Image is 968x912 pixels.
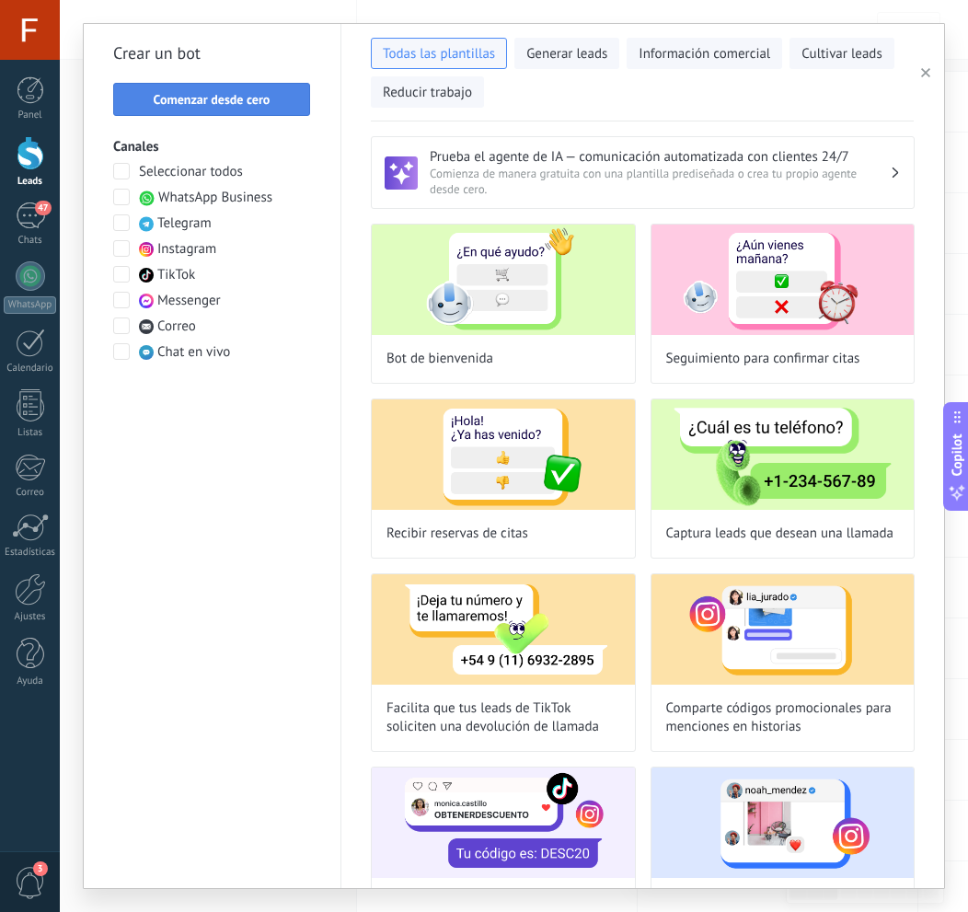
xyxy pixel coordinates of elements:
h3: Canales [113,138,311,156]
div: Panel [4,110,57,121]
button: Generar leads [514,38,619,69]
span: Comienza de manera gratuita con una plantilla prediseñada o crea tu propio agente desde cero. [430,166,890,197]
img: Bot de bienvenida [372,225,635,335]
button: Información comercial [627,38,782,69]
img: Comparte códigos promocionales para menciones en historias [651,574,915,685]
span: Recibir reservas de citas [386,525,528,543]
span: Captura leads que desean una llamada [666,525,894,543]
span: Comparte códigos promocionales para menciones en historias [666,699,900,736]
img: Seguimiento para confirmar citas [651,225,915,335]
span: Copilot [948,433,966,476]
div: WhatsApp [4,296,56,314]
div: Ajustes [4,611,57,623]
img: Responde a palabras clave en comentarios [372,768,635,878]
div: Listas [4,427,57,439]
span: Instagram [157,240,216,259]
span: Todas las plantillas [383,45,495,63]
span: 3 [33,861,48,876]
span: WhatsApp Business [158,189,272,207]
div: Leads [4,176,57,188]
span: 47 [35,201,51,215]
img: Recibir reservas de citas [372,399,635,510]
span: Telegram [157,214,212,233]
span: TikTok [157,266,195,284]
div: Estadísticas [4,547,57,559]
img: Reacciona a menciones en historia con un corazón y un mensaje [651,768,915,878]
span: Información comercial [639,45,770,63]
span: Chat en vivo [157,343,230,362]
img: Captura leads que desean una llamada [651,399,915,510]
img: Facilita que tus leads de TikTok soliciten una devolución de llamada [372,574,635,685]
div: Ayuda [4,675,57,687]
div: Chats [4,235,57,247]
div: Correo [4,487,57,499]
span: Reducir trabajo [383,84,472,102]
h2: Crear un bot [113,39,311,68]
span: Correo [157,317,196,336]
button: Cultivar leads [789,38,893,69]
span: Seleccionar todos [139,163,243,181]
span: Seguimiento para confirmar citas [666,350,860,368]
span: Generar leads [526,45,607,63]
span: Comenzar desde cero [154,93,271,106]
span: Facilita que tus leads de TikTok soliciten una devolución de llamada [386,699,620,736]
button: Todas las plantillas [371,38,507,69]
span: Bot de bienvenida [386,350,493,368]
span: Cultivar leads [801,45,882,63]
h3: Prueba el agente de IA — comunicación automatizada con clientes 24/7 [430,148,890,166]
button: Reducir trabajo [371,76,484,108]
span: Messenger [157,292,221,310]
div: Calendario [4,363,57,375]
button: Comenzar desde cero [113,83,310,116]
